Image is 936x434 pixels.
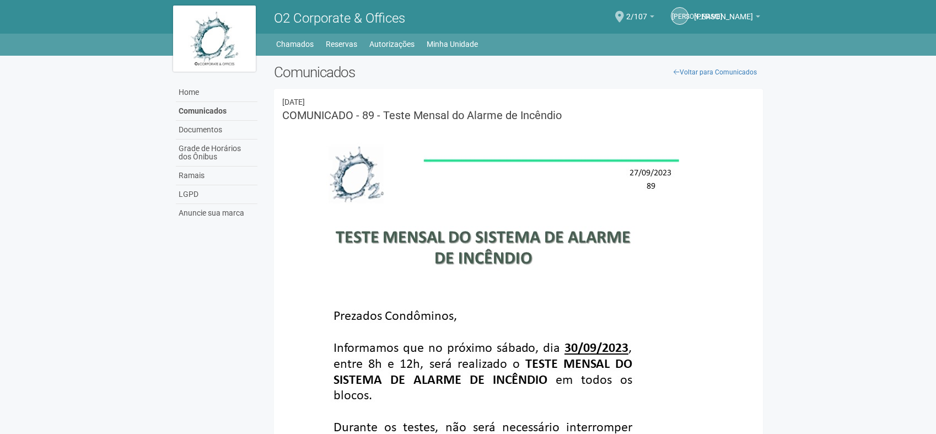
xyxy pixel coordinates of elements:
span: O2 Corporate & Offices [274,10,405,26]
a: [PERSON_NAME] [694,14,760,23]
a: [PERSON_NAME] [671,7,688,25]
a: Comunicados [176,102,257,121]
a: Anuncie sua marca [176,204,257,222]
a: Voltar para Comunicados [668,64,763,81]
a: Home [176,83,257,102]
a: Autorizações [369,36,415,52]
a: LGPD [176,185,257,204]
a: Minha Unidade [427,36,478,52]
a: Grade de Horários dos Ônibus [176,140,257,167]
span: 2/107 [626,2,647,21]
a: Reservas [326,36,357,52]
h2: Comunicados [274,64,763,81]
a: Documentos [176,121,257,140]
span: Juliana Oliveira [694,2,753,21]
h3: COMUNICADO - 89 - Teste Mensal do Alarme de Incêndio [282,110,755,121]
a: Ramais [176,167,257,185]
img: logo.jpg [173,6,256,72]
a: 2/107 [626,14,654,23]
a: Chamados [276,36,314,52]
div: 27/09/2023 19:17 [282,97,755,107]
